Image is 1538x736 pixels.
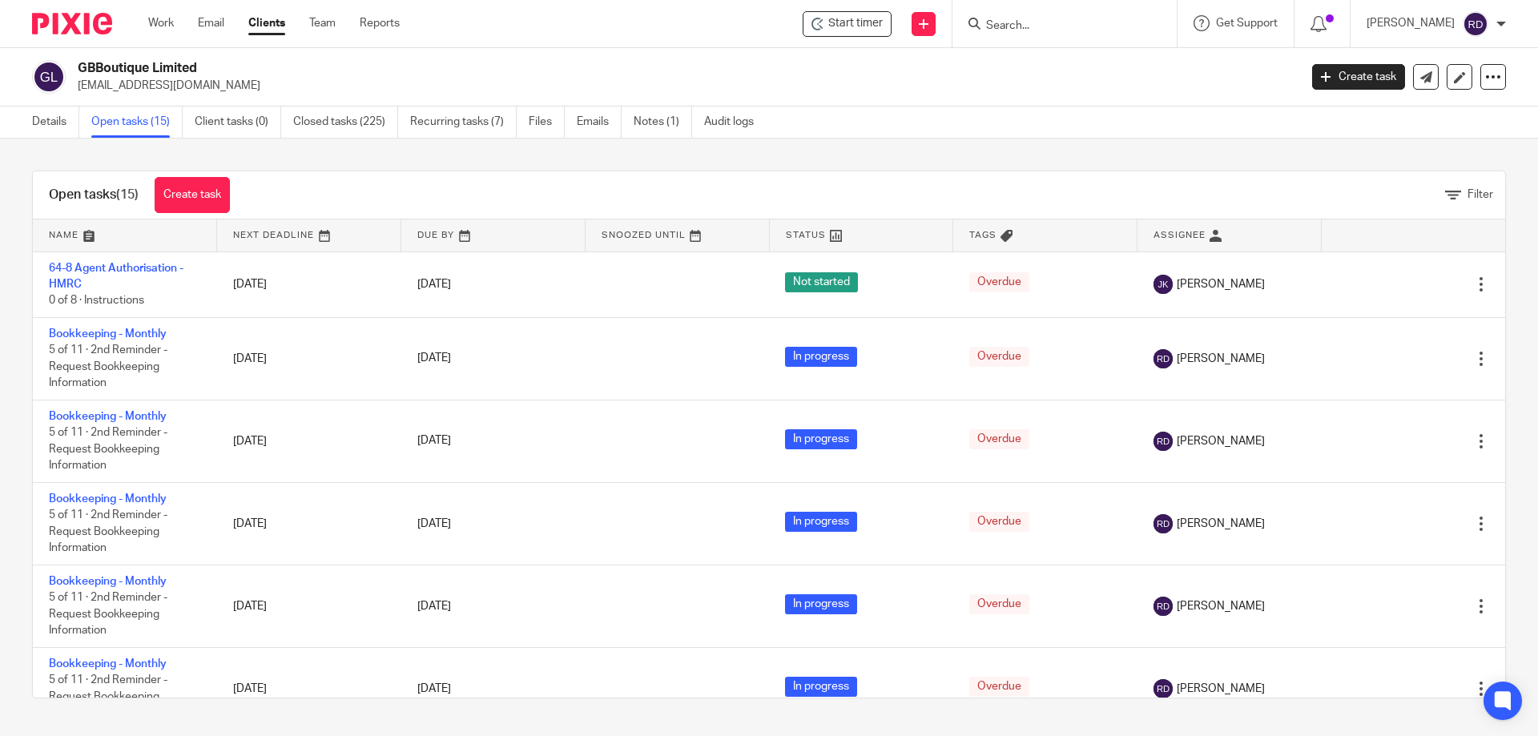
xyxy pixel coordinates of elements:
[1468,189,1493,200] span: Filter
[78,78,1288,94] p: [EMAIL_ADDRESS][DOMAIN_NAME]
[785,677,857,697] span: In progress
[1312,64,1405,90] a: Create task
[969,429,1029,449] span: Overdue
[309,15,336,31] a: Team
[49,576,167,587] a: Bookkeeping - Monthly
[217,317,401,400] td: [DATE]
[49,328,167,340] a: Bookkeeping - Monthly
[1177,598,1265,614] span: [PERSON_NAME]
[828,15,883,32] span: Start timer
[32,60,66,94] img: svg%3E
[785,272,858,292] span: Not started
[969,231,996,239] span: Tags
[704,107,766,138] a: Audit logs
[217,482,401,565] td: [DATE]
[49,411,167,422] a: Bookkeeping - Monthly
[49,344,167,388] span: 5 of 11 · 2nd Reminder - Request Bookkeeping Information
[1177,276,1265,292] span: [PERSON_NAME]
[1153,349,1173,368] img: svg%3E
[1367,15,1455,31] p: [PERSON_NAME]
[417,601,451,612] span: [DATE]
[49,658,167,670] a: Bookkeeping - Monthly
[785,347,857,367] span: In progress
[49,674,167,718] span: 5 of 11 · 2nd Reminder - Request Bookkeeping Information
[417,279,451,290] span: [DATE]
[1153,432,1173,451] img: svg%3E
[785,429,857,449] span: In progress
[195,107,281,138] a: Client tasks (0)
[248,15,285,31] a: Clients
[417,436,451,447] span: [DATE]
[49,427,167,471] span: 5 of 11 · 2nd Reminder - Request Bookkeeping Information
[417,353,451,364] span: [DATE]
[49,493,167,505] a: Bookkeeping - Monthly
[969,272,1029,292] span: Overdue
[1463,11,1488,37] img: svg%3E
[1153,275,1173,294] img: svg%3E
[1177,351,1265,367] span: [PERSON_NAME]
[1177,681,1265,697] span: [PERSON_NAME]
[1153,679,1173,698] img: svg%3E
[1216,18,1278,29] span: Get Support
[91,107,183,138] a: Open tasks (15)
[32,13,112,34] img: Pixie
[116,188,139,201] span: (15)
[217,565,401,647] td: [DATE]
[1177,516,1265,532] span: [PERSON_NAME]
[417,683,451,694] span: [DATE]
[217,647,401,730] td: [DATE]
[360,15,400,31] a: Reports
[417,518,451,529] span: [DATE]
[49,509,167,553] span: 5 of 11 · 2nd Reminder - Request Bookkeeping Information
[49,295,144,306] span: 0 of 8 · Instructions
[969,677,1029,697] span: Overdue
[529,107,565,138] a: Files
[198,15,224,31] a: Email
[217,251,401,317] td: [DATE]
[969,512,1029,532] span: Overdue
[785,594,857,614] span: In progress
[969,347,1029,367] span: Overdue
[49,263,183,290] a: 64-8 Agent Authorisation - HMRC
[785,512,857,532] span: In progress
[1153,597,1173,616] img: svg%3E
[410,107,517,138] a: Recurring tasks (7)
[78,60,1046,77] h2: GBBoutique Limited
[969,594,1029,614] span: Overdue
[148,15,174,31] a: Work
[803,11,892,37] div: GBBoutique Limited
[984,19,1129,34] input: Search
[577,107,622,138] a: Emails
[1153,514,1173,533] img: svg%3E
[786,231,826,239] span: Status
[1177,433,1265,449] span: [PERSON_NAME]
[217,400,401,482] td: [DATE]
[49,187,139,203] h1: Open tasks
[602,231,686,239] span: Snoozed Until
[155,177,230,213] a: Create task
[293,107,398,138] a: Closed tasks (225)
[32,107,79,138] a: Details
[634,107,692,138] a: Notes (1)
[49,592,167,636] span: 5 of 11 · 2nd Reminder - Request Bookkeeping Information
